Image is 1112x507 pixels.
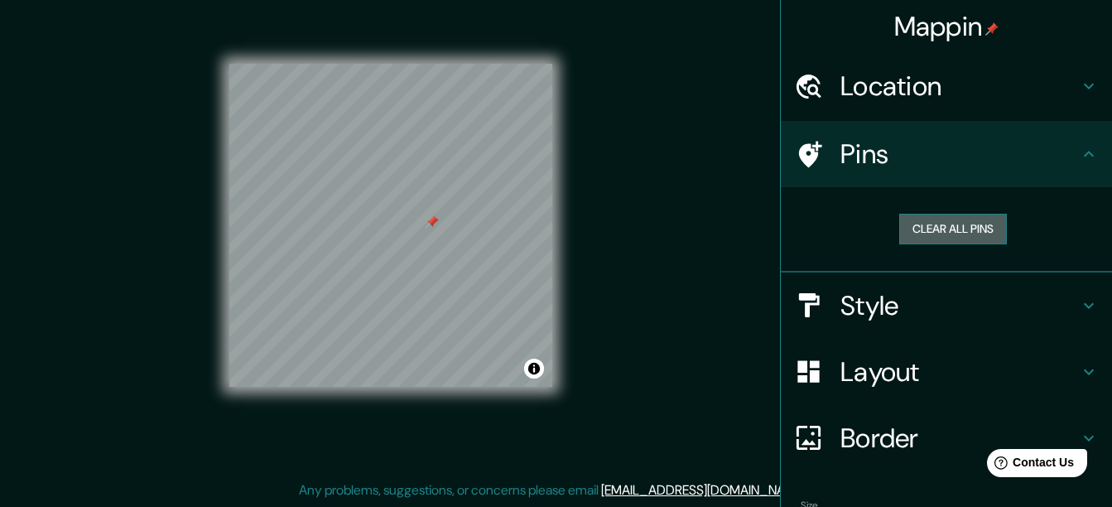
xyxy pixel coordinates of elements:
[781,405,1112,471] div: Border
[299,480,808,500] p: Any problems, suggestions, or concerns please email .
[781,273,1112,339] div: Style
[840,138,1079,171] h4: Pins
[524,359,544,379] button: Toggle attribution
[840,355,1079,389] h4: Layout
[899,214,1007,244] button: Clear all pins
[781,53,1112,119] div: Location
[781,121,1112,187] div: Pins
[965,442,1094,489] iframe: Help widget launcher
[985,22,999,36] img: pin-icon.png
[840,289,1079,322] h4: Style
[840,70,1079,103] h4: Location
[229,64,552,387] canvas: Map
[840,422,1079,455] h4: Border
[601,481,806,499] a: [EMAIL_ADDRESS][DOMAIN_NAME]
[894,10,999,43] h4: Mappin
[781,339,1112,405] div: Layout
